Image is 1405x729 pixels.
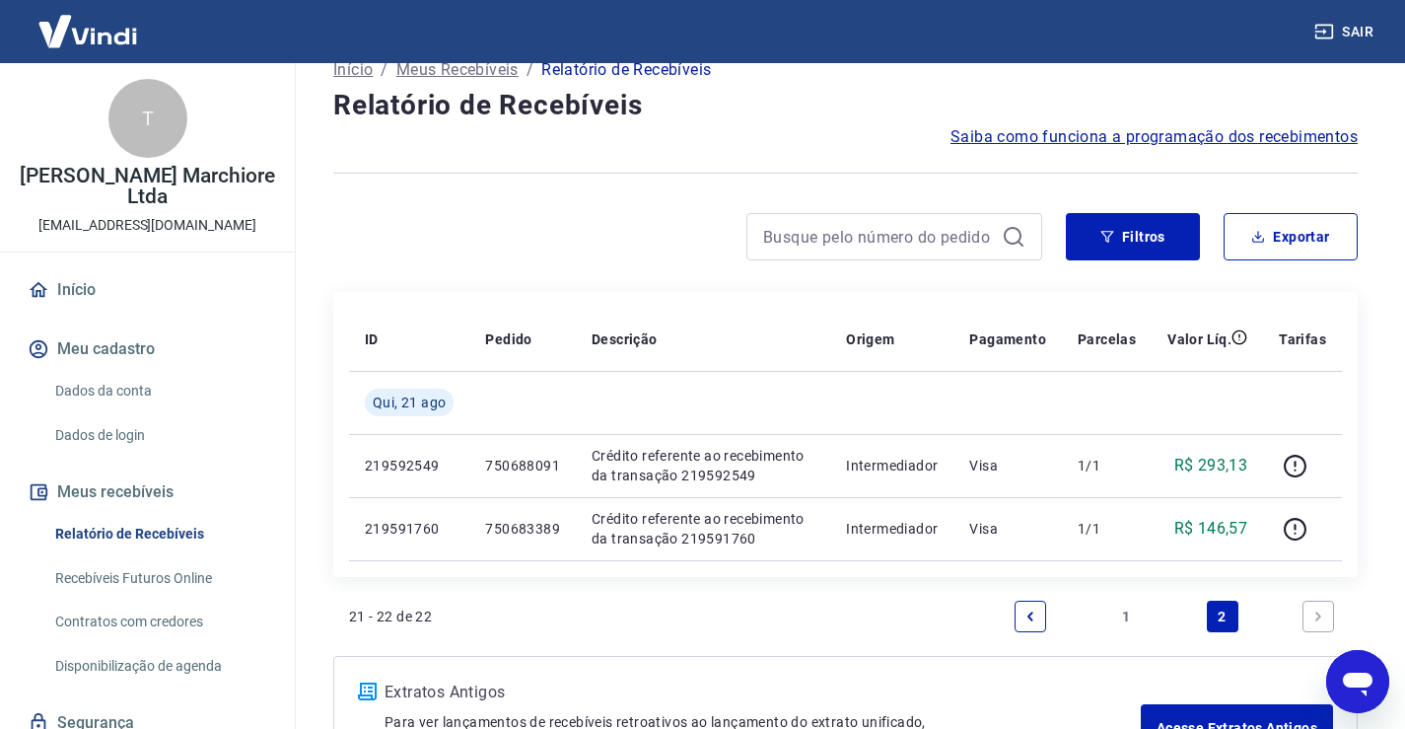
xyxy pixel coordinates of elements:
[47,602,271,642] a: Contratos com credores
[969,456,1046,475] p: Visa
[969,329,1046,349] p: Pagamento
[47,558,271,599] a: Recebíveis Futuros Online
[1078,456,1136,475] p: 1/1
[1078,329,1136,349] p: Parcelas
[365,519,454,539] p: 219591760
[108,79,187,158] div: T
[24,268,271,312] a: Início
[592,509,814,548] p: Crédito referente ao recebimento da transação 219591760
[47,415,271,456] a: Dados de login
[16,166,279,207] p: [PERSON_NAME] Marchiore Ltda
[541,58,711,82] p: Relatório de Recebíveis
[333,58,373,82] a: Início
[333,86,1358,125] h4: Relatório de Recebíveis
[365,456,454,475] p: 219592549
[38,215,256,236] p: [EMAIL_ADDRESS][DOMAIN_NAME]
[969,519,1046,539] p: Visa
[47,371,271,411] a: Dados da conta
[846,329,894,349] p: Origem
[349,607,432,626] p: 21 - 22 de 22
[24,328,271,371] button: Meu cadastro
[1078,519,1136,539] p: 1/1
[592,329,658,349] p: Descrição
[527,58,533,82] p: /
[1066,213,1200,260] button: Filtros
[381,58,387,82] p: /
[1279,329,1326,349] p: Tarifas
[950,125,1358,149] a: Saiba como funciona a programação dos recebimentos
[592,446,814,485] p: Crédito referente ao recebimento da transação 219592549
[485,329,531,349] p: Pedido
[1310,14,1381,50] button: Sair
[1110,601,1142,632] a: Page 1
[1326,650,1389,713] iframe: Botão para abrir a janela de mensagens
[385,681,1141,704] p: Extratos Antigos
[1207,601,1238,632] a: Page 2 is your current page
[47,646,271,687] a: Disponibilização de agenda
[396,58,519,82] a: Meus Recebíveis
[365,329,379,349] p: ID
[1174,517,1248,541] p: R$ 146,57
[1167,329,1231,349] p: Valor Líq.
[1174,454,1248,477] p: R$ 293,13
[846,519,938,539] p: Intermediador
[1302,601,1334,632] a: Next page
[373,393,446,412] span: Qui, 21 ago
[358,683,377,700] img: ícone
[47,514,271,554] a: Relatório de Recebíveis
[24,471,271,514] button: Meus recebíveis
[485,456,560,475] p: 750688091
[1015,601,1046,632] a: Previous page
[846,456,938,475] p: Intermediador
[485,519,560,539] p: 750683389
[1224,213,1358,260] button: Exportar
[1007,593,1342,640] ul: Pagination
[24,1,152,61] img: Vindi
[763,222,994,252] input: Busque pelo número do pedido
